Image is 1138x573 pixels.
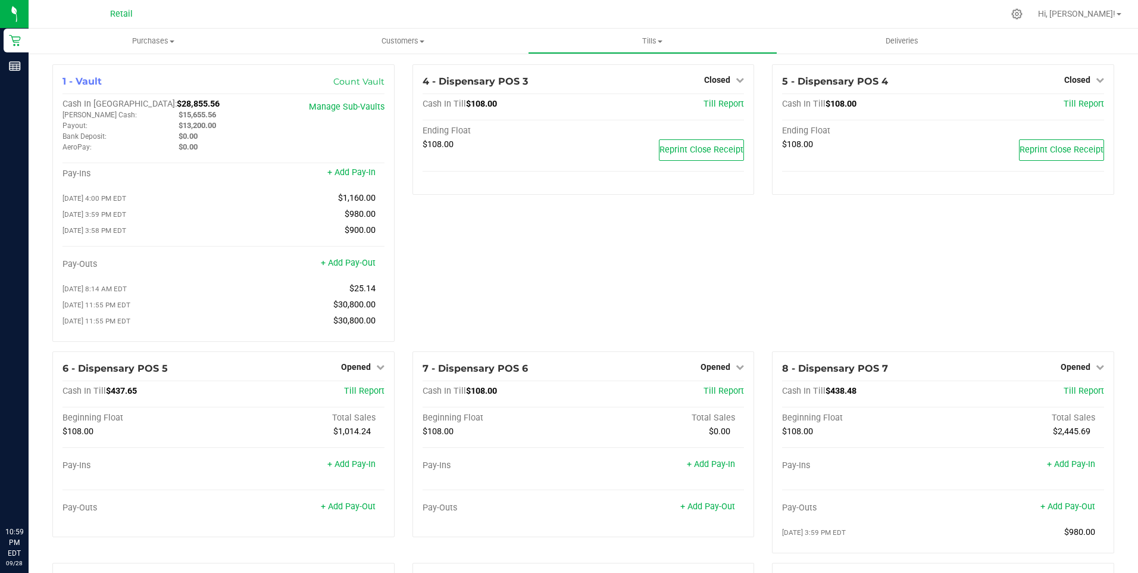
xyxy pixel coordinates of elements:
span: $108.00 [782,426,813,437]
span: $1,160.00 [338,193,376,203]
span: [PERSON_NAME] Cash: [62,111,137,119]
span: Cash In Till [423,99,466,109]
div: Pay-Ins [423,460,583,471]
span: 5 - Dispensary POS 4 [782,76,888,87]
span: [DATE] 3:59 PM EDT [782,528,846,537]
p: 09/28 [5,559,23,568]
a: Till Report [1064,99,1104,109]
span: Tills [529,36,777,46]
span: Hi, [PERSON_NAME]! [1038,9,1115,18]
a: + Add Pay-Out [321,258,376,268]
span: $108.00 [423,426,454,437]
span: Cash In Till [782,386,826,396]
span: 7 - Dispensary POS 6 [423,363,528,374]
p: 10:59 PM EDT [5,527,23,559]
a: Manage Sub-Vaults [309,102,384,112]
button: Reprint Close Receipt [1019,139,1104,161]
span: Cash In [GEOGRAPHIC_DATA]: [62,99,177,109]
a: Customers [278,29,527,54]
span: $28,855.56 [177,99,220,109]
span: [DATE] 11:55 PM EDT [62,317,130,325]
a: + Add Pay-Out [321,502,376,512]
span: Closed [1064,75,1090,85]
div: Total Sales [223,413,384,423]
div: Manage settings [1009,8,1024,20]
span: $0.00 [709,426,730,437]
span: Cash In Till [423,386,466,396]
div: Beginning Float [62,413,223,423]
span: Opened [1061,362,1090,372]
div: Total Sales [943,413,1104,423]
span: $13,200.00 [179,121,216,130]
div: Pay-Ins [62,169,223,179]
span: AeroPay: [62,143,92,151]
span: Purchases [29,36,278,46]
button: Reprint Close Receipt [659,139,744,161]
a: + Add Pay-In [687,459,735,469]
inline-svg: Reports [9,60,21,72]
span: [DATE] 11:55 PM EDT [62,301,130,309]
a: + Add Pay-Out [1040,502,1095,512]
span: $108.00 [782,139,813,150]
span: Customers [279,36,527,46]
a: Tills [528,29,777,54]
inline-svg: Retail [9,35,21,46]
span: $980.00 [345,209,376,219]
div: Pay-Outs [62,503,223,513]
span: $108.00 [466,386,497,396]
span: Cash In Till [782,99,826,109]
span: $980.00 [1064,527,1095,537]
a: Till Report [344,386,384,396]
a: + Add Pay-Out [680,502,735,512]
a: Till Report [704,386,744,396]
span: Reprint Close Receipt [659,145,743,155]
span: $0.00 [179,132,198,141]
div: Ending Float [782,126,943,136]
span: Deliveries [870,36,934,46]
a: Till Report [1064,386,1104,396]
div: Pay-Ins [62,460,223,471]
span: [DATE] 8:14 AM EDT [62,285,127,293]
span: $25.14 [349,284,376,294]
span: $108.00 [826,99,856,109]
a: + Add Pay-In [327,167,376,177]
span: Payout: [62,122,87,130]
span: $108.00 [423,139,454,150]
span: $438.48 [826,386,856,396]
div: Beginning Float [423,413,583,423]
a: Count Vault [333,76,384,87]
span: Reprint Close Receipt [1020,145,1103,155]
span: Bank Deposit: [62,132,107,141]
a: Till Report [704,99,744,109]
span: $15,655.56 [179,110,216,119]
span: [DATE] 3:58 PM EDT [62,226,126,235]
div: Beginning Float [782,413,943,423]
span: Opened [701,362,730,372]
a: Purchases [29,29,278,54]
span: $1,014.24 [333,426,371,437]
span: $30,800.00 [333,300,376,310]
div: Pay-Outs [782,503,943,513]
div: Ending Float [423,126,583,136]
a: Deliveries [777,29,1027,54]
div: Total Sales [583,413,744,423]
span: $900.00 [345,225,376,235]
span: 1 - Vault [62,76,102,87]
iframe: Resource center [12,478,48,513]
span: 6 - Dispensary POS 5 [62,363,168,374]
span: Opened [341,362,371,372]
span: $108.00 [466,99,497,109]
span: 8 - Dispensary POS 7 [782,363,888,374]
a: + Add Pay-In [1047,459,1095,469]
span: $2,445.69 [1053,426,1090,437]
span: Closed [704,75,730,85]
span: Retail [110,9,133,19]
a: + Add Pay-In [327,459,376,469]
div: Pay-Outs [423,503,583,513]
div: Pay-Outs [62,259,223,270]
